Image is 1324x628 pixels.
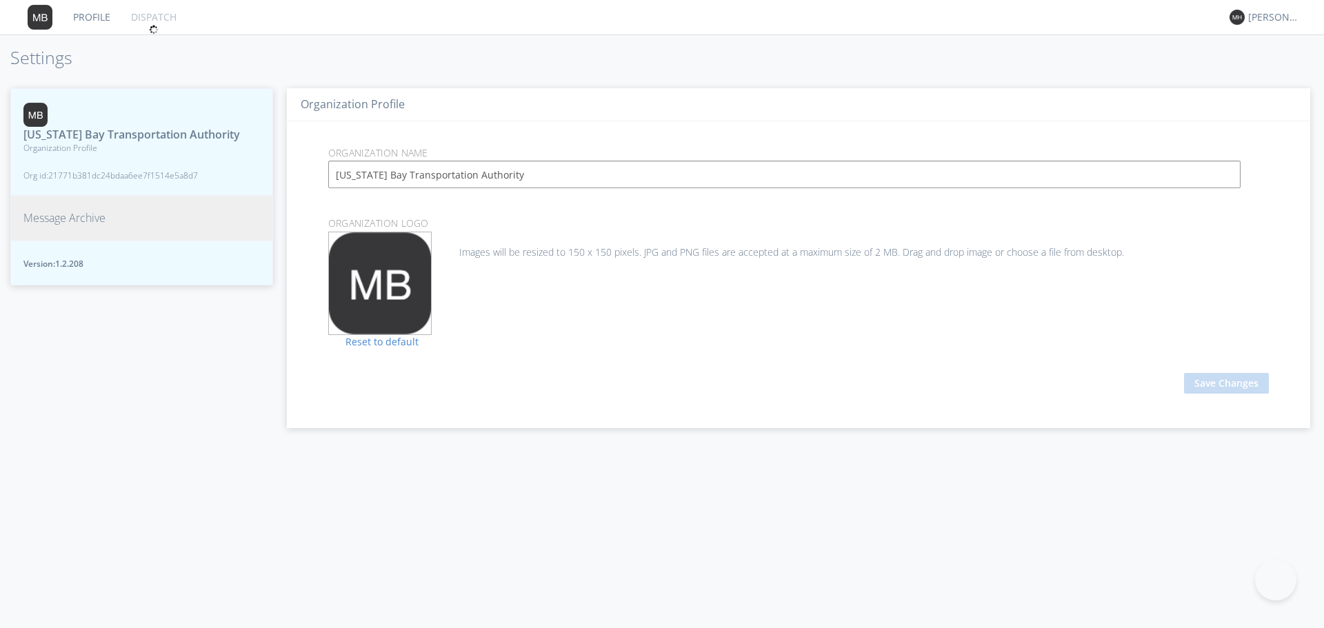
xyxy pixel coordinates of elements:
[149,25,159,34] img: spin.svg
[1184,373,1269,394] button: Save Changes
[329,232,431,334] img: 373638.png
[1248,10,1300,24] div: [PERSON_NAME]
[1255,559,1296,600] iframe: Toggle Customer Support
[23,210,106,226] span: Message Archive
[301,99,1296,111] h3: Organization Profile
[28,5,52,30] img: 373638.png
[328,161,1241,188] input: Enter Organization Name
[23,142,240,154] span: Organization Profile
[328,335,419,348] a: Reset to default
[10,241,273,285] button: Version:1.2.208
[23,170,240,181] span: Org id: 21771b381dc24bdaa6ee7f1514e5a8d7
[10,196,273,241] button: Message Archive
[23,258,260,270] span: Version: 1.2.208
[10,88,273,196] button: [US_STATE] Bay Transportation AuthorityOrganization ProfileOrg id:21771b381dc24bdaa6ee7f1514e5a8d7
[328,232,1269,259] div: Images will be resized to 150 x 150 pixels. JPG and PNG files are accepted at a maximum size of 2...
[23,127,240,143] span: [US_STATE] Bay Transportation Authority
[23,103,48,127] img: 373638.png
[318,216,1279,231] p: Organization Logo
[318,145,1279,161] p: Organization Name
[1230,10,1245,25] img: 373638.png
